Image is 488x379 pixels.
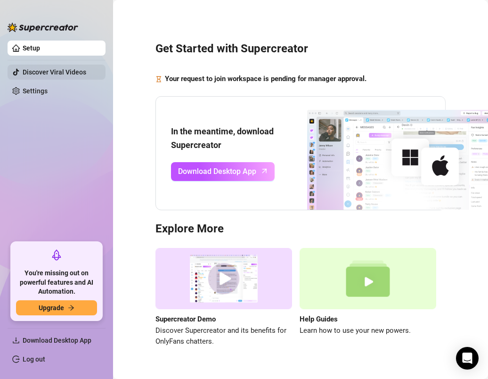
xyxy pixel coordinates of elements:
strong: Help Guides [300,315,338,323]
a: Help GuidesLearn how to use your new powers. [300,248,436,347]
strong: Supercreator Demo [155,315,216,323]
span: Upgrade [39,304,64,312]
button: Upgradearrow-right [16,300,97,315]
a: Log out [23,355,45,363]
h3: Explore More [155,222,446,237]
span: hourglass [155,74,162,85]
img: logo-BBDzfeDw.svg [8,23,78,32]
div: Open Intercom Messenger [456,347,479,370]
span: Learn how to use your new powers. [300,325,436,337]
a: Supercreator DemoDiscover Supercreator and its benefits for OnlyFans chatters. [155,248,292,347]
img: supercreator demo [155,248,292,310]
span: Download Desktop App [178,165,256,177]
span: download [12,337,20,344]
a: Discover Viral Videos [23,68,86,76]
span: rocket [51,249,62,261]
span: Download Desktop App [23,337,91,344]
a: Settings [23,87,48,95]
h3: Get Started with Supercreator [155,41,446,57]
span: arrow-right [68,305,74,311]
strong: Your request to join workspace is pending for manager approval. [165,74,366,83]
span: You're missing out on powerful features and AI Automation. [16,269,97,297]
a: Download Desktop Apparrow-up [171,162,275,181]
a: Setup [23,44,40,52]
span: arrow-up [259,165,270,176]
span: Discover Supercreator and its benefits for OnlyFans chatters. [155,325,292,347]
strong: In the meantime, download Supercreator [171,126,274,149]
img: help guides [300,248,436,310]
